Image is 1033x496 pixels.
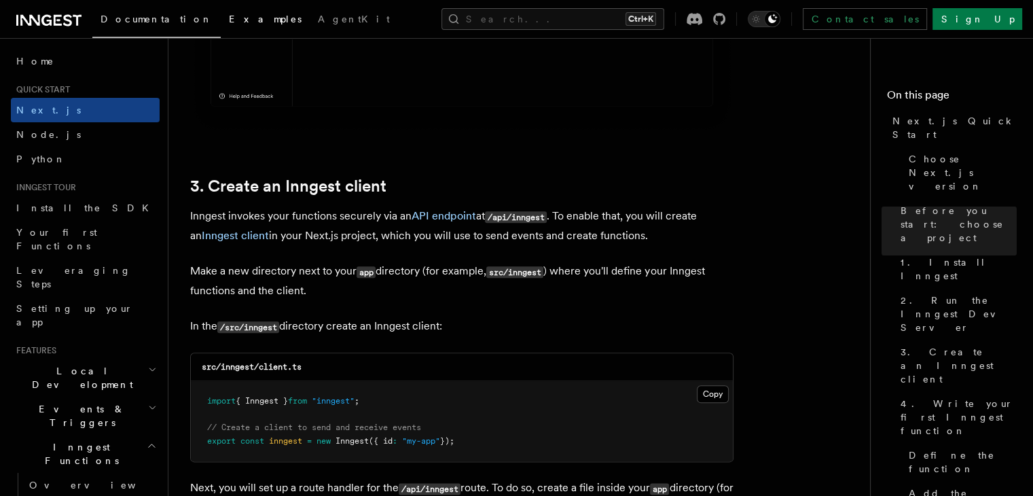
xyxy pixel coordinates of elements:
button: Copy [697,385,729,403]
a: Home [11,49,160,73]
a: Your first Functions [11,220,160,258]
a: Inngest client [202,229,269,242]
span: Quick start [11,84,70,95]
a: Examples [221,4,310,37]
button: Local Development [11,359,160,397]
span: Local Development [11,364,148,391]
span: "inngest" [312,396,355,406]
span: Next.js Quick Start [892,114,1017,141]
span: 1. Install Inngest [901,255,1017,283]
span: 4. Write your first Inngest function [901,397,1017,438]
span: from [288,396,307,406]
span: AgentKit [318,14,390,24]
span: 3. Create an Inngest client [901,345,1017,386]
span: ; [355,396,359,406]
a: Choose Next.js version [903,147,1017,198]
span: 2. Run the Inngest Dev Server [901,294,1017,334]
span: Setting up your app [16,303,133,327]
span: inngest [269,436,302,446]
span: Node.js [16,129,81,140]
a: Setting up your app [11,296,160,334]
span: Leveraging Steps [16,265,131,289]
a: Next.js Quick Start [887,109,1017,147]
span: Home [16,54,54,68]
span: Next.js [16,105,81,116]
span: const [240,436,264,446]
span: : [393,436,397,446]
code: src/inngest [486,266,543,278]
a: 4. Write your first Inngest function [895,391,1017,443]
code: src/inngest/client.ts [202,362,302,372]
kbd: Ctrl+K [626,12,656,26]
span: Define the function [909,448,1017,476]
p: Make a new directory next to your directory (for example, ) where you'll define your Inngest func... [190,262,733,300]
p: Inngest invokes your functions securely via an at . To enable that, you will create an in your Ne... [190,207,733,245]
a: Node.js [11,122,160,147]
a: 2. Run the Inngest Dev Server [895,288,1017,340]
button: Search...Ctrl+K [441,8,664,30]
span: Events & Triggers [11,402,148,429]
span: Documentation [101,14,213,24]
code: app [357,266,376,278]
a: Next.js [11,98,160,122]
button: Toggle dark mode [748,11,780,27]
span: "my-app" [402,436,440,446]
h4: On this page [887,87,1017,109]
a: Install the SDK [11,196,160,220]
a: Python [11,147,160,171]
span: ({ id [369,436,393,446]
code: /src/inngest [217,321,279,333]
span: Inngest Functions [11,440,147,467]
button: Events & Triggers [11,397,160,435]
span: }); [440,436,454,446]
span: export [207,436,236,446]
span: // Create a client to send and receive events [207,423,421,432]
span: Before you start: choose a project [901,204,1017,245]
a: 3. Create an Inngest client [895,340,1017,391]
span: Python [16,154,66,164]
a: Sign Up [932,8,1022,30]
span: Choose Next.js version [909,152,1017,193]
a: Before you start: choose a project [895,198,1017,250]
a: Documentation [92,4,221,38]
code: /api/inngest [485,211,547,223]
span: Inngest tour [11,182,76,193]
span: Inngest [336,436,369,446]
span: Overview [29,480,169,491]
a: AgentKit [310,4,398,37]
span: Install the SDK [16,202,157,213]
a: API endpoint [412,209,476,222]
span: Features [11,345,56,356]
span: { Inngest } [236,396,288,406]
code: app [650,483,669,495]
a: 3. Create an Inngest client [190,177,386,196]
a: Define the function [903,443,1017,481]
a: Contact sales [803,8,927,30]
span: Examples [229,14,302,24]
span: = [307,436,312,446]
span: Your first Functions [16,227,97,251]
button: Inngest Functions [11,435,160,473]
a: Leveraging Steps [11,258,160,296]
code: /api/inngest [399,483,460,495]
span: import [207,396,236,406]
span: new [316,436,331,446]
p: In the directory create an Inngest client: [190,317,733,336]
a: 1. Install Inngest [895,250,1017,288]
